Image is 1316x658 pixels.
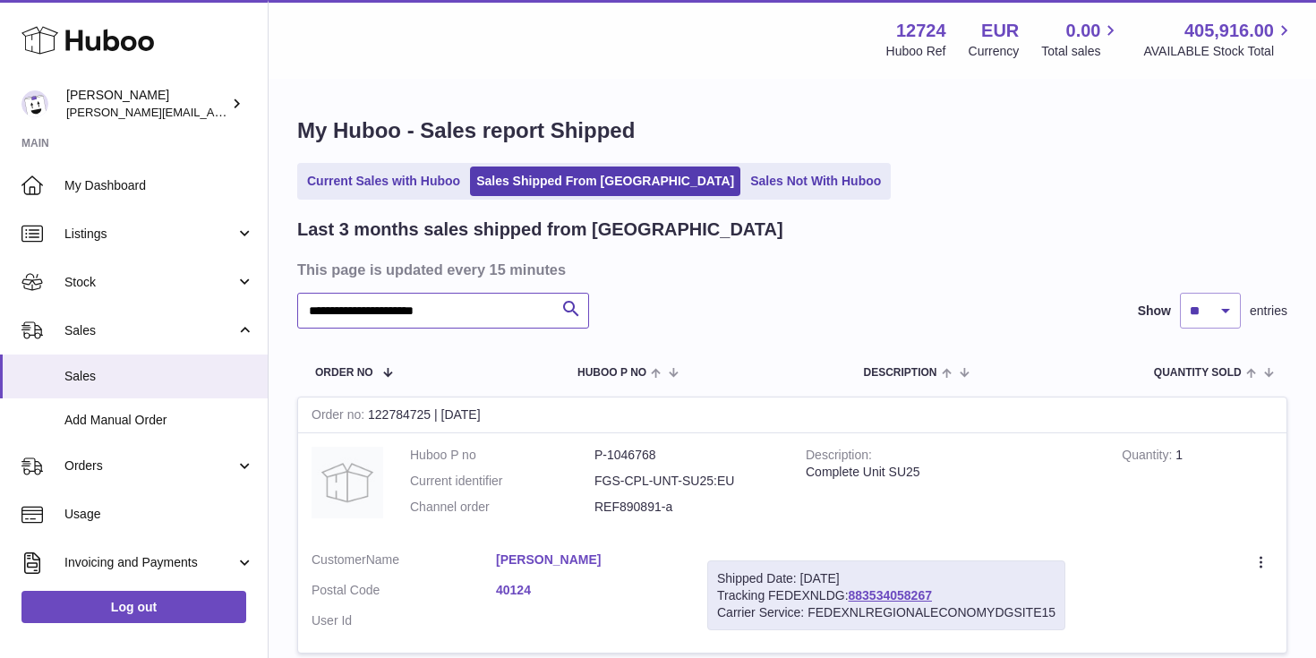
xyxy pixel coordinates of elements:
label: Show [1138,303,1171,320]
a: [PERSON_NAME] [496,551,680,568]
a: 883534058267 [849,588,932,602]
dd: P-1046768 [594,447,779,464]
div: Complete Unit SU25 [806,464,1095,481]
a: 405,916.00 AVAILABLE Stock Total [1143,19,1295,60]
span: Description [863,367,936,379]
div: Currency [969,43,1020,60]
strong: EUR [981,19,1019,43]
span: Stock [64,274,235,291]
h2: Last 3 months sales shipped from [GEOGRAPHIC_DATA] [297,218,783,242]
div: Huboo Ref [886,43,946,60]
div: Carrier Service: FEDEXNLREGIONALECONOMYDGSITE15 [717,604,1055,621]
a: 40124 [496,582,680,599]
dt: User Id [312,612,496,629]
a: Sales Shipped From [GEOGRAPHIC_DATA] [470,167,740,196]
dd: REF890891-a [594,499,779,516]
span: Listings [64,226,235,243]
span: 0.00 [1066,19,1101,43]
h1: My Huboo - Sales report Shipped [297,116,1287,145]
a: Current Sales with Huboo [301,167,466,196]
a: Log out [21,591,246,623]
span: AVAILABLE Stock Total [1143,43,1295,60]
span: Sales [64,368,254,385]
span: Invoicing and Payments [64,554,235,571]
span: 405,916.00 [1184,19,1274,43]
span: Usage [64,506,254,523]
span: Orders [64,457,235,474]
h3: This page is updated every 15 minutes [297,260,1283,279]
span: Huboo P no [577,367,646,379]
div: Shipped Date: [DATE] [717,570,1055,587]
dt: Channel order [410,499,594,516]
span: My Dashboard [64,177,254,194]
img: sebastian@ffern.co [21,90,48,117]
strong: 12724 [896,19,946,43]
span: Add Manual Order [64,412,254,429]
span: Sales [64,322,235,339]
dd: FGS-CPL-UNT-SU25:EU [594,473,779,490]
span: Quantity Sold [1154,367,1242,379]
span: Total sales [1041,43,1121,60]
div: 122784725 | [DATE] [298,397,1286,433]
a: 0.00 Total sales [1041,19,1121,60]
img: no-photo.jpg [312,447,383,518]
strong: Description [806,448,872,466]
span: [PERSON_NAME][EMAIL_ADDRESS][DOMAIN_NAME] [66,105,359,119]
span: entries [1250,303,1287,320]
span: Customer [312,552,366,567]
dt: Postal Code [312,582,496,603]
td: 1 [1108,433,1286,538]
span: Order No [315,367,373,379]
strong: Quantity [1122,448,1175,466]
dt: Current identifier [410,473,594,490]
div: [PERSON_NAME] [66,87,227,121]
dt: Huboo P no [410,447,594,464]
dt: Name [312,551,496,573]
div: Tracking FEDEXNLDG: [707,560,1065,631]
strong: Order no [312,407,368,426]
a: Sales Not With Huboo [744,167,887,196]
